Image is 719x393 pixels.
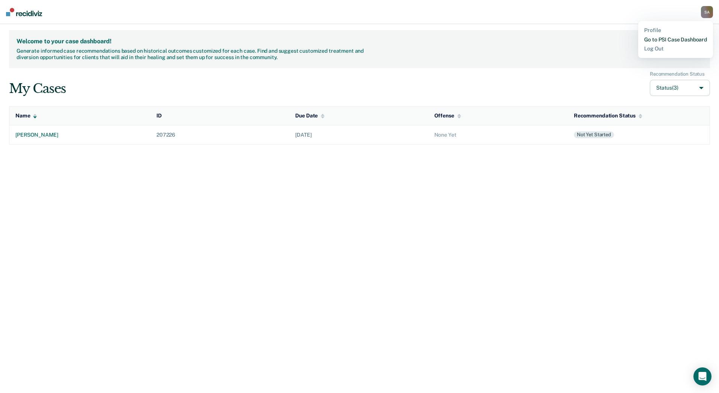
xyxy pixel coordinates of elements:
[434,132,562,138] div: None Yet
[574,131,614,138] div: Not yet started
[693,367,711,385] div: Open Intercom Messenger
[15,132,144,138] div: [PERSON_NAME]
[289,125,428,144] td: [DATE]
[156,113,162,119] div: ID
[15,113,37,119] div: Name
[17,48,366,61] div: Generate informed case recommendations based on historical outcomes customized for each case. Fin...
[6,8,42,16] img: Recidiviz
[644,37,707,43] a: Go to PSI Case Dashboard
[17,38,693,45] div: Welcome to your case dashboard!
[644,27,707,34] a: Profile
[701,6,713,18] button: SA
[9,81,66,96] div: My Cases
[574,113,642,119] div: Recommendation Status
[701,6,713,18] div: S A
[650,71,705,77] div: Recommendation Status
[434,113,461,119] div: Offense
[295,113,325,119] div: Due Date
[650,80,710,96] button: Status(3)
[150,125,289,144] td: 207226
[644,46,707,52] a: Log Out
